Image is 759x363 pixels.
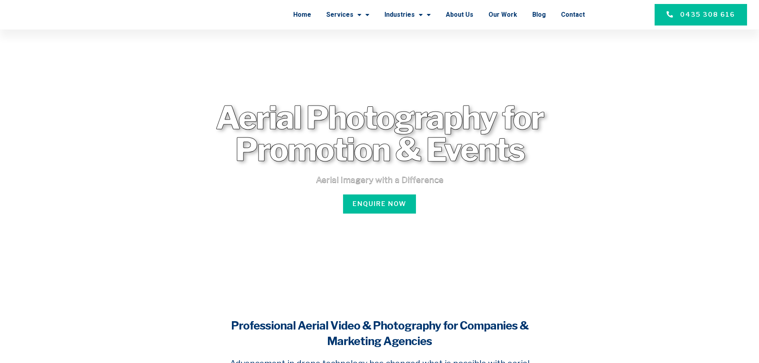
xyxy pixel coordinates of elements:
h5: Aerial Imagery with a Difference [141,174,618,186]
a: Industries [384,4,431,25]
a: Blog [532,4,546,25]
a: Enquire Now [343,194,416,214]
nav: Menu [129,4,585,25]
a: Home [293,4,311,25]
span: Enquire Now [353,199,406,209]
span: 0435 308 616 [680,10,735,20]
h1: Aerial Photography for Promotion & Events [141,102,618,166]
a: Services [326,4,369,25]
a: About Us [446,4,473,25]
a: 0435 308 616 [655,4,747,26]
a: Our Work [488,4,517,25]
h4: Professional Aerial Video & Photography for Companies & Marketing Agencies [216,318,543,349]
img: Final-Logo copy [24,6,107,24]
a: Contact [561,4,585,25]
